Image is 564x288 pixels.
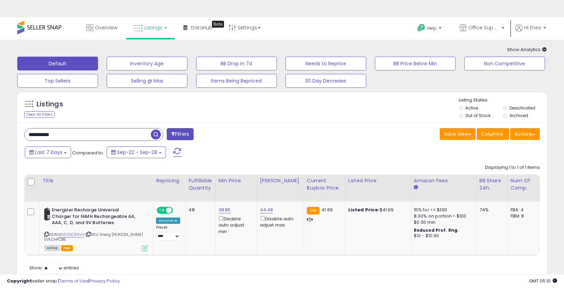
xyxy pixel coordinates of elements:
[529,278,557,284] span: 2025-10-7 05:10 GMT
[218,177,254,184] div: Min Price
[128,17,172,38] a: Listings
[178,17,218,38] a: DataHub
[196,57,277,70] button: BB Drop in 7d
[307,177,342,192] div: Current Buybox Price
[507,46,547,53] span: Show Analytics
[117,149,157,156] span: Sep-22 - Sep-28
[107,146,166,158] button: Sep-22 - Sep-28
[260,215,299,228] div: Disable auto adjust max
[61,245,73,251] span: FBA
[156,225,180,241] div: Preset:
[7,278,32,284] strong: Copyright
[479,177,505,192] div: BB Share 24h.
[44,207,148,250] div: ASIN:
[524,24,541,31] span: Hi Enes
[224,17,266,38] a: Settings
[107,74,187,88] button: Selling @ Max
[510,177,536,192] div: Num of Comp.
[459,97,547,104] p: Listing States:
[167,128,194,140] button: Filters
[37,99,63,109] h5: Listings
[509,105,535,111] label: Deactivated
[479,207,502,213] div: 74%
[515,24,546,40] a: Hi Enes
[44,245,60,251] span: All listings currently available for purchase on Amazon
[321,207,333,213] span: 41.69
[414,227,459,233] b: Reduced Prof. Rng.
[35,149,62,156] span: Last 7 Days
[172,208,183,213] span: OFF
[260,207,273,213] a: 44.48
[107,57,187,70] button: Inventory Age
[89,278,120,284] a: Privacy Policy
[156,218,180,224] div: Amazon AI
[440,128,476,140] button: Save View
[17,57,98,70] button: Default
[414,207,471,213] div: 15% for <= $100
[481,131,503,137] span: Columns
[454,17,509,40] a: Office Suppliers
[414,233,471,239] div: $10 - $10.90
[468,24,499,31] span: Office Suppliers
[510,128,540,140] button: Actions
[414,213,471,219] div: 8.00% on portion > $100
[17,74,98,88] button: Top Sellers
[414,184,418,191] small: Amazon Fees.
[417,23,426,32] i: Get Help
[218,207,231,213] a: 38.85
[157,208,166,213] span: ON
[465,105,478,111] label: Active
[42,177,150,184] div: Title
[218,215,252,235] div: Disable auto adjust min
[348,207,406,213] div: $41.69
[188,207,210,213] div: 48
[414,219,471,225] div: $0.30 min
[44,207,50,221] img: 31dBlRB5UsL._SL40_.jpg
[375,57,456,70] button: BB Price Below Min
[510,207,533,213] div: FBA: 4
[24,111,55,118] div: Clear All Filters
[427,25,437,31] span: Help
[485,164,540,171] div: Displaying 1 to 1 of 1 items
[156,177,183,184] div: Repricing
[348,177,408,184] div: Listed Price
[285,74,366,88] button: 30 Day Decrease
[7,278,120,285] div: seller snap | |
[510,213,533,219] div: FBM: 8
[285,57,366,70] button: Needs to Reprice
[191,24,213,31] span: DataHub
[95,24,117,31] span: Overview
[196,74,277,88] button: Items Being Repriced
[144,24,162,31] span: Listings
[188,177,212,192] div: Fulfillable Quantity
[465,113,490,118] label: Out of Stock
[58,232,84,238] a: B00O3CR9V4
[59,278,88,284] a: Terms of Use
[52,207,136,228] b: Energizer Recharge Universal Charger for NiMH Rechargeable AA, AAA, C, D, and 9V Batteries
[212,21,224,28] div: Tooltip anchor
[509,113,528,118] label: Archived
[412,18,448,40] a: Help
[464,57,545,70] button: Non Competitive
[477,128,509,140] button: Columns
[29,265,79,271] span: Show: entries
[414,177,474,184] div: Amazon Fees
[25,146,71,158] button: Last 7 Days
[44,232,143,242] span: | SKU: Energ [PERSON_NAME] EVECHFCB5
[81,17,123,38] a: Overview
[348,207,380,213] b: Listed Price:
[260,177,301,184] div: [PERSON_NAME]
[72,150,104,156] span: Compared to:
[307,207,320,214] small: FBA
